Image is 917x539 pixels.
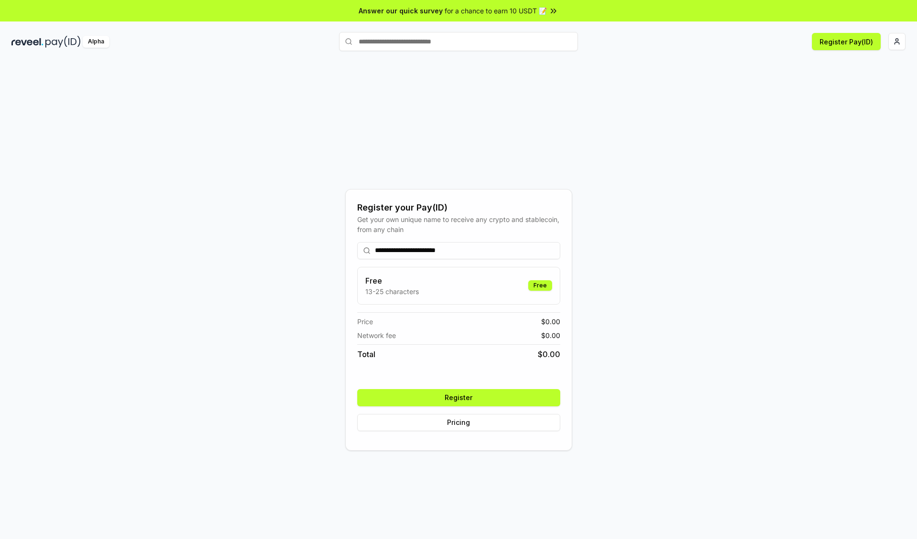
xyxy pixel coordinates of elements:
[365,286,419,296] p: 13-25 characters
[538,349,560,360] span: $ 0.00
[357,389,560,406] button: Register
[357,201,560,214] div: Register your Pay(ID)
[812,33,881,50] button: Register Pay(ID)
[445,6,547,16] span: for a chance to earn 10 USDT 📝
[365,275,419,286] h3: Free
[359,6,443,16] span: Answer our quick survey
[11,36,43,48] img: reveel_dark
[528,280,552,291] div: Free
[357,317,373,327] span: Price
[357,330,396,340] span: Network fee
[357,349,375,360] span: Total
[541,317,560,327] span: $ 0.00
[83,36,109,48] div: Alpha
[357,414,560,431] button: Pricing
[357,214,560,234] div: Get your own unique name to receive any crypto and stablecoin, from any chain
[45,36,81,48] img: pay_id
[541,330,560,340] span: $ 0.00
